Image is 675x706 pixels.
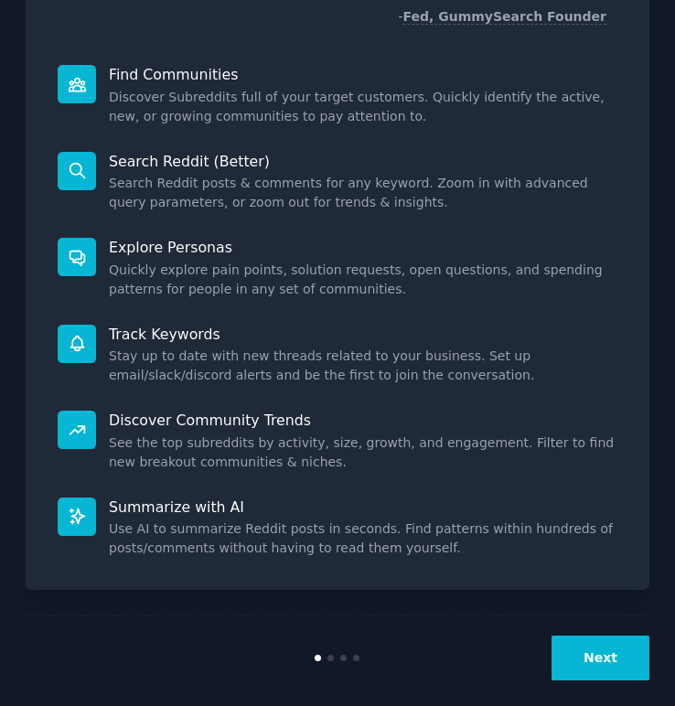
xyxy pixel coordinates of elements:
dd: Quickly explore pain points, solution requests, open questions, and spending patterns for people ... [109,261,617,299]
dd: Search Reddit posts & comments for any keyword. Zoom in with advanced query parameters, or zoom o... [109,174,617,212]
p: Track Keywords [109,325,617,344]
div: - [398,7,606,27]
p: Explore Personas [109,238,617,257]
p: Find Communities [109,65,617,84]
button: Next [552,636,649,680]
dd: Use AI to summarize Reddit posts in seconds. Find patterns within hundreds of posts/comments with... [109,519,617,558]
dd: See the top subreddits by activity, size, growth, and engagement. Filter to find new breakout com... [109,433,617,472]
dd: Stay up to date with new threads related to your business. Set up email/slack/discord alerts and ... [109,347,617,385]
a: Fed, GummySearch Founder [402,9,606,25]
p: Search Reddit (Better) [109,152,617,171]
p: Summarize with AI [109,497,617,517]
dd: Discover Subreddits full of your target customers. Quickly identify the active, new, or growing c... [109,88,617,126]
p: Discover Community Trends [109,411,617,430]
